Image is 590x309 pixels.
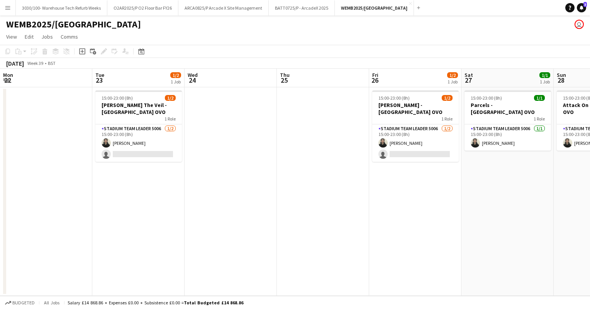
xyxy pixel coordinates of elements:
span: 23 [94,76,104,85]
h3: [PERSON_NAME] - [GEOGRAPHIC_DATA] OVO [372,102,459,115]
span: 3 [583,2,587,7]
h3: [PERSON_NAME] The Veil - [GEOGRAPHIC_DATA] OVO [95,102,182,115]
span: Tue [95,71,104,78]
button: Budgeted [4,299,36,307]
span: Mon [3,71,13,78]
button: ARCA0825/P Arcade X Site Management [178,0,269,15]
div: 1 Job [171,79,181,85]
span: View [6,33,17,40]
span: Sun [557,71,566,78]
span: 27 [463,76,473,85]
span: Budgeted [12,300,35,306]
span: 15:00-23:00 (8h) [378,95,410,101]
span: Total Budgeted £14 868.86 [184,300,243,306]
span: Comms [61,33,78,40]
app-job-card: 15:00-23:00 (8h)1/2[PERSON_NAME] The Veil - [GEOGRAPHIC_DATA] OVO1 RoleStadium Team Leader 50061/... [95,90,182,162]
a: Comms [58,32,81,42]
span: 1/2 [447,72,458,78]
button: O2AR2025/P O2 Floor Bar FY26 [107,0,178,15]
span: 1/1 [534,95,545,101]
span: 1/2 [170,72,181,78]
span: 24 [186,76,198,85]
span: 1 Role [164,116,176,122]
app-card-role: Stadium Team Leader 50061/215:00-23:00 (8h)[PERSON_NAME] [372,124,459,162]
span: Jobs [41,33,53,40]
div: Salary £14 868.86 + Expenses £0.00 + Subsistence £0.00 = [68,300,243,306]
span: Wed [188,71,198,78]
app-job-card: 15:00-23:00 (8h)1/2[PERSON_NAME] - [GEOGRAPHIC_DATA] OVO1 RoleStadium Team Leader 50061/215:00-23... [372,90,459,162]
app-card-role: Stadium Team Leader 50061/215:00-23:00 (8h)[PERSON_NAME] [95,124,182,162]
app-card-role: Stadium Team Leader 50061/115:00-23:00 (8h)[PERSON_NAME] [465,124,551,151]
app-job-card: 15:00-23:00 (8h)1/1Parcels - [GEOGRAPHIC_DATA] OVO1 RoleStadium Team Leader 50061/115:00-23:00 (8... [465,90,551,151]
span: 15:00-23:00 (8h) [471,95,502,101]
span: 22 [2,76,13,85]
h3: Parcels - [GEOGRAPHIC_DATA] OVO [465,102,551,115]
span: 1 Role [441,116,453,122]
span: 1/2 [442,95,453,101]
span: 28 [556,76,566,85]
a: Jobs [38,32,56,42]
span: Edit [25,33,34,40]
div: [DATE] [6,59,24,67]
span: All jobs [42,300,61,306]
h1: WEMB2025/[GEOGRAPHIC_DATA] [6,19,141,30]
span: Sat [465,71,473,78]
span: Fri [372,71,378,78]
span: 1/2 [165,95,176,101]
span: 25 [279,76,290,85]
div: 1 Job [540,79,550,85]
span: 1 Role [534,116,545,122]
span: Week 39 [25,60,45,66]
a: View [3,32,20,42]
span: Thu [280,71,290,78]
button: WEMB2025/[GEOGRAPHIC_DATA] [335,0,414,15]
span: 1/1 [539,72,550,78]
a: Edit [22,32,37,42]
button: BATT0725/P - ArcadeX 2025 [269,0,335,15]
span: 15:00-23:00 (8h) [102,95,133,101]
button: 3030/100- Warehouse Tech Refurb Weeks [16,0,107,15]
div: 1 Job [448,79,458,85]
span: 26 [371,76,378,85]
div: BST [48,60,56,66]
a: 3 [577,3,586,12]
app-user-avatar: Callum Rhodes [575,20,584,29]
